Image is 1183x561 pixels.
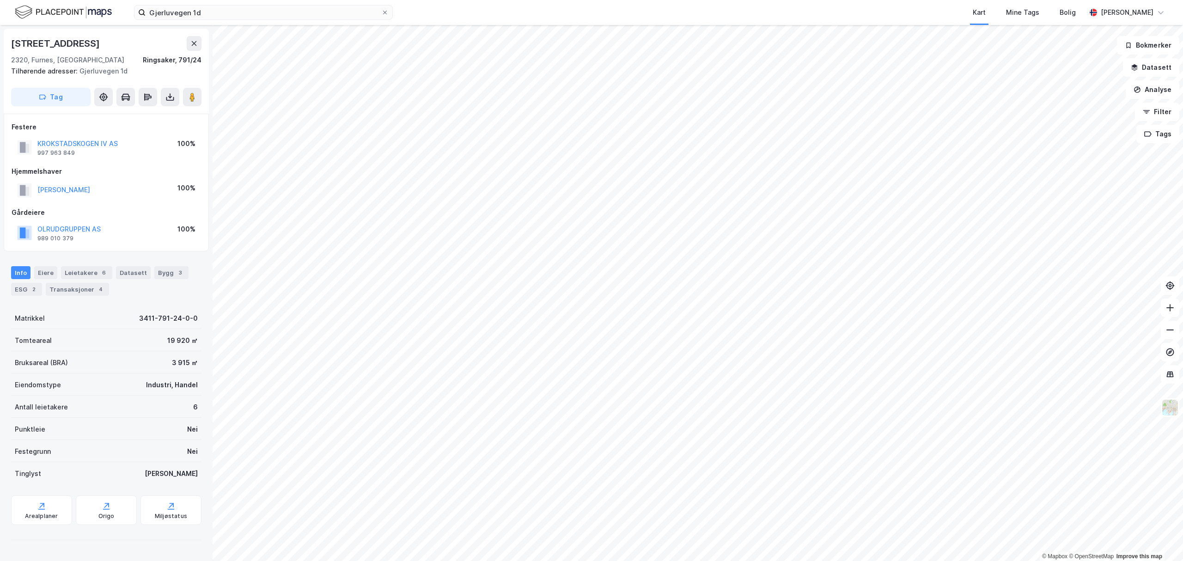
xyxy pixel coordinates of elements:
[37,149,75,157] div: 997 963 849
[143,55,201,66] div: Ringsaker, 791/24
[29,285,38,294] div: 2
[11,36,102,51] div: [STREET_ADDRESS]
[1136,125,1179,143] button: Tags
[177,183,195,194] div: 100%
[12,166,201,177] div: Hjemmelshaver
[1069,553,1114,560] a: OpenStreetMap
[34,266,57,279] div: Eiere
[1006,7,1039,18] div: Mine Tags
[177,138,195,149] div: 100%
[15,357,68,368] div: Bruksareal (BRA)
[187,446,198,457] div: Nei
[1042,553,1067,560] a: Mapbox
[176,268,185,277] div: 3
[37,235,73,242] div: 989 010 379
[154,266,189,279] div: Bygg
[1137,517,1183,561] iframe: Chat Widget
[11,67,79,75] span: Tilhørende adresser:
[11,66,194,77] div: Gjerluvegen 1d
[11,283,42,296] div: ESG
[187,424,198,435] div: Nei
[15,446,51,457] div: Festegrunn
[12,122,201,133] div: Festere
[61,266,112,279] div: Leietakere
[15,424,45,435] div: Punktleie
[145,468,198,479] div: [PERSON_NAME]
[177,224,195,235] div: 100%
[25,512,58,520] div: Arealplaner
[1126,80,1179,99] button: Analyse
[15,4,112,20] img: logo.f888ab2527a4732fd821a326f86c7f29.svg
[1137,517,1183,561] div: Kontrollprogram for chat
[11,88,91,106] button: Tag
[146,6,381,19] input: Søk på adresse, matrikkel, gårdeiere, leietakere eller personer
[1135,103,1179,121] button: Filter
[15,468,41,479] div: Tinglyst
[15,402,68,413] div: Antall leietakere
[193,402,198,413] div: 6
[1116,553,1162,560] a: Improve this map
[15,313,45,324] div: Matrikkel
[1123,58,1179,77] button: Datasett
[1101,7,1153,18] div: [PERSON_NAME]
[98,512,115,520] div: Origo
[96,285,105,294] div: 4
[46,283,109,296] div: Transaksjoner
[139,313,198,324] div: 3411-791-24-0-0
[99,268,109,277] div: 6
[11,55,124,66] div: 2320, Furnes, [GEOGRAPHIC_DATA]
[15,379,61,390] div: Eiendomstype
[1060,7,1076,18] div: Bolig
[15,335,52,346] div: Tomteareal
[12,207,201,218] div: Gårdeiere
[146,379,198,390] div: Industri, Handel
[167,335,198,346] div: 19 920 ㎡
[172,357,198,368] div: 3 915 ㎡
[1161,399,1179,416] img: Z
[973,7,986,18] div: Kart
[155,512,187,520] div: Miljøstatus
[116,266,151,279] div: Datasett
[1117,36,1179,55] button: Bokmerker
[11,266,30,279] div: Info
